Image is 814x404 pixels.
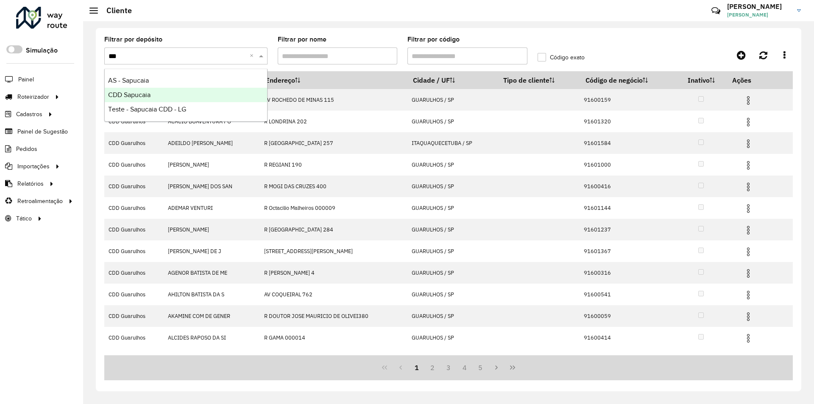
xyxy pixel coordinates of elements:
td: AGENOR BATISTA DE ME [164,262,260,284]
td: AHILTON BATISTA DA S [164,284,260,305]
th: Tipo de cliente [498,71,580,89]
td: AV COQUEIRAL 762 [260,284,407,305]
button: Last Page [505,359,521,376]
td: AV ROCHEDO DE MINAS 115 [260,89,407,111]
td: CDD Guarulhos [104,262,164,284]
span: Teste - Sapucaia CDD - LG [108,106,186,113]
span: Roteirizador [17,92,49,101]
td: AKAMINE COM DE GENER [164,305,260,327]
span: Relatórios [17,179,44,188]
td: R DOUTOR JOSE MAURICIO DE OLIVEI380 [260,305,407,327]
td: GUARULHOS / SP [407,284,498,305]
th: Endereço [260,71,407,89]
td: 91600059 [580,305,676,327]
td: 91600416 [580,176,676,197]
td: 91601320 [580,111,676,132]
td: R MOGI DAS CRUZES 400 [260,176,407,197]
td: GUARULHOS / SP [407,327,498,348]
td: [PERSON_NAME] [164,154,260,176]
td: ADEILDO [PERSON_NAME] [164,132,260,154]
span: Retroalimentação [17,197,63,206]
button: 3 [440,359,457,376]
th: Ações [726,71,777,89]
td: R Octacilio Malheiros 000009 [260,197,407,219]
td: R GAMA 000014 [260,327,407,348]
span: Importações [17,162,50,171]
td: 91601000 [580,154,676,176]
td: 91600541 [580,284,676,305]
td: 91601367 [580,240,676,262]
td: CDD Guarulhos [104,111,164,132]
td: GUARULHOS / SP [407,197,498,219]
td: GUARULHOS / SP [407,89,498,111]
td: [PERSON_NAME] [164,219,260,240]
label: Simulação [26,45,58,56]
label: Código exato [538,53,585,62]
td: 91601237 [580,219,676,240]
td: GUARULHOS / SP [407,240,498,262]
td: [PERSON_NAME] DOS SAN [164,176,260,197]
th: Inativo [676,71,726,89]
td: 91600316 [580,262,676,284]
td: ALCIDES RAPOSO DA SI [164,327,260,348]
td: R REGIANI 190 [260,154,407,176]
td: CDD Guarulhos [104,327,164,348]
h2: Cliente [98,6,132,15]
th: Cidade / UF [407,71,498,89]
td: R [PERSON_NAME] 4 [260,262,407,284]
button: 2 [424,359,440,376]
td: ADEMAR VENTURI [164,197,260,219]
span: Cadastros [16,110,42,119]
td: GUARULHOS / SP [407,262,498,284]
th: Código de negócio [580,71,676,89]
td: CDD Guarulhos [104,305,164,327]
td: CDD Guarulhos [104,240,164,262]
span: Tático [16,214,32,223]
span: Painel de Sugestão [17,127,68,136]
td: GUARULHOS / SP [407,176,498,197]
span: [PERSON_NAME] [727,11,791,19]
span: Painel [18,75,34,84]
label: Filtrar por nome [278,34,326,45]
td: 91600414 [580,327,676,348]
button: 1 [409,359,425,376]
td: CDD Guarulhos [104,219,164,240]
span: Clear all [250,51,257,61]
td: 91601144 [580,197,676,219]
td: 91601584 [580,132,676,154]
td: R LONDRINA 202 [260,111,407,132]
td: R [GEOGRAPHIC_DATA] 257 [260,132,407,154]
td: [STREET_ADDRESS][PERSON_NAME] [260,240,407,262]
label: Filtrar por código [407,34,460,45]
ng-dropdown-panel: Options list [104,69,268,122]
label: Filtrar por depósito [104,34,162,45]
td: CDD Guarulhos [104,154,164,176]
td: GUARULHOS / SP [407,111,498,132]
td: CDD Guarulhos [104,197,164,219]
td: GUARULHOS / SP [407,305,498,327]
h3: [PERSON_NAME] [727,3,791,11]
td: [PERSON_NAME] DE J [164,240,260,262]
a: Contato Rápido [707,2,725,20]
td: 91600159 [580,89,676,111]
td: CDD Guarulhos [104,176,164,197]
td: GUARULHOS / SP [407,154,498,176]
td: GUARULHOS / SP [407,219,498,240]
td: CDD Guarulhos [104,132,164,154]
td: ITAQUAQUECETUBA / SP [407,132,498,154]
span: CDD Sapucaia [108,91,151,98]
button: 5 [473,359,489,376]
button: 4 [457,359,473,376]
span: AS - Sapucaia [108,77,149,84]
button: Next Page [488,359,505,376]
td: R [GEOGRAPHIC_DATA] 284 [260,219,407,240]
td: CDD Guarulhos [104,284,164,305]
span: Pedidos [16,145,37,153]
